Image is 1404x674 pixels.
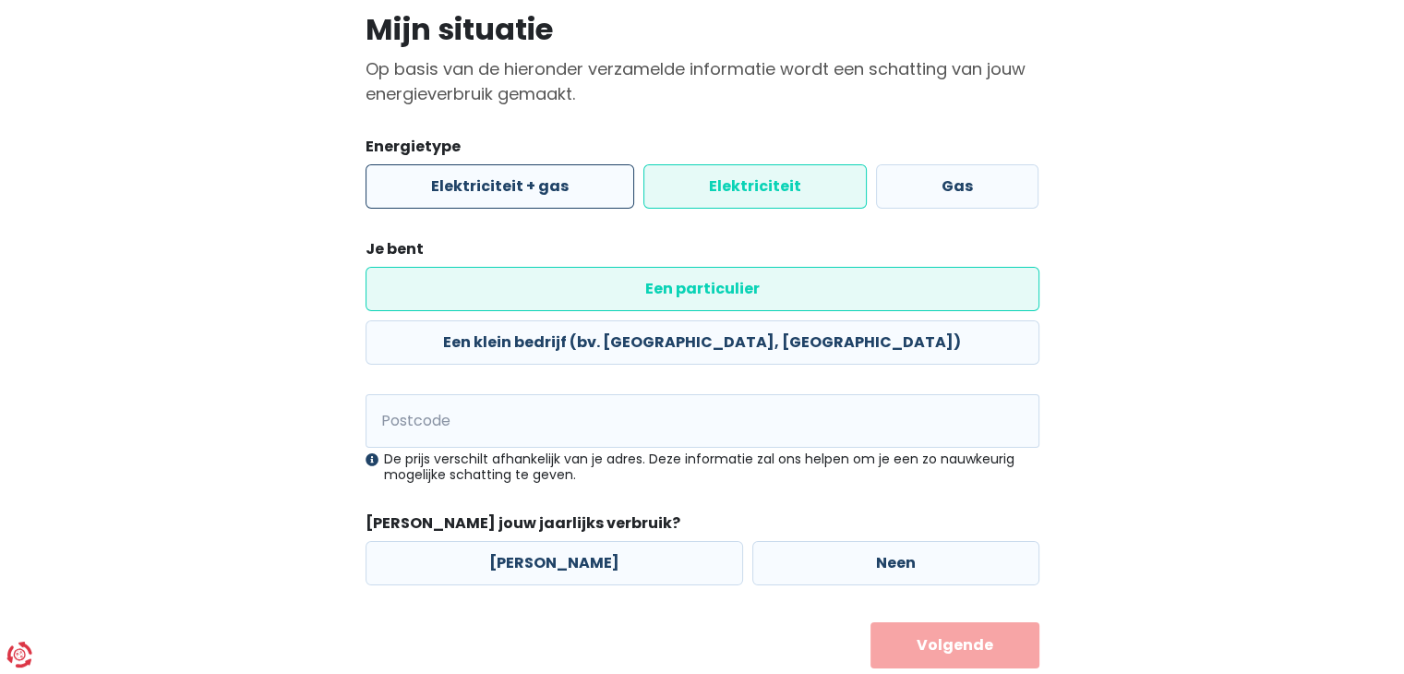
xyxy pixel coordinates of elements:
legend: Je bent [366,238,1039,267]
label: Neen [752,541,1039,585]
div: De prijs verschilt afhankelijk van je adres. Deze informatie zal ons helpen om je een zo nauwkeur... [366,451,1039,483]
label: Gas [876,164,1038,209]
button: Volgende [870,622,1039,668]
h1: Mijn situatie [366,12,1039,47]
label: Een particulier [366,267,1039,311]
legend: Energietype [366,136,1039,164]
label: Elektriciteit [643,164,867,209]
label: Een klein bedrijf (bv. [GEOGRAPHIC_DATA], [GEOGRAPHIC_DATA]) [366,320,1039,365]
label: Elektriciteit + gas [366,164,634,209]
legend: [PERSON_NAME] jouw jaarlijks verbruik? [366,512,1039,541]
p: Op basis van de hieronder verzamelde informatie wordt een schatting van jouw energieverbruik gema... [366,56,1039,106]
label: [PERSON_NAME] [366,541,743,585]
input: 1000 [366,394,1039,448]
